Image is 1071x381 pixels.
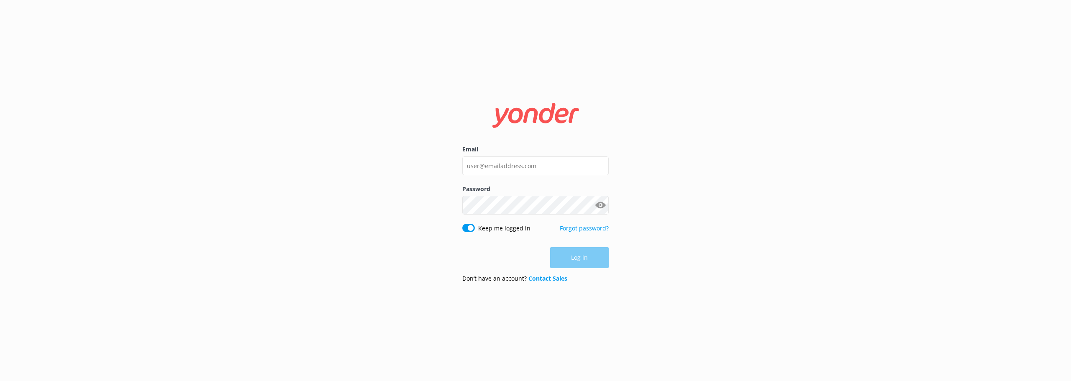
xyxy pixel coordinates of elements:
input: user@emailaddress.com [462,156,609,175]
label: Email [462,145,609,154]
p: Don’t have an account? [462,274,567,283]
label: Keep me logged in [478,224,530,233]
button: Show password [592,197,609,214]
label: Password [462,184,609,194]
a: Contact Sales [528,274,567,282]
a: Forgot password? [560,224,609,232]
